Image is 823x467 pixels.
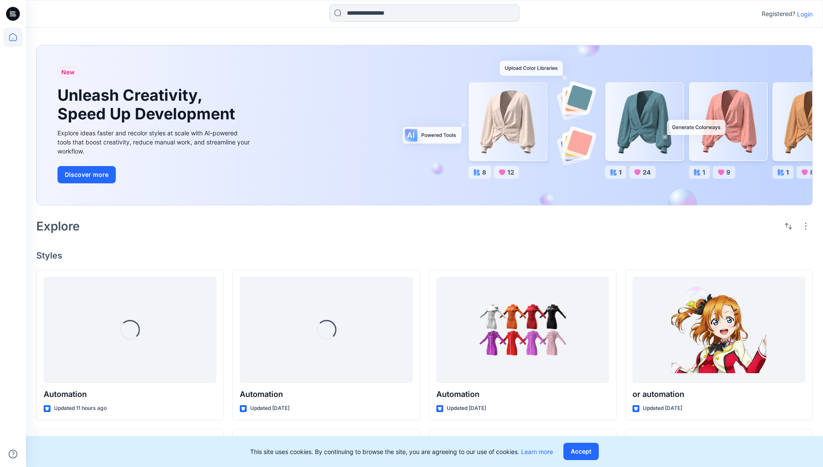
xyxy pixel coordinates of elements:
p: Updated [DATE] [250,404,289,413]
h1: Unleash Creativity, Speed Up Development [57,86,239,123]
a: or automation [632,277,805,384]
p: Updated 11 hours ago [54,404,107,413]
p: This site uses cookies. By continuing to browse the site, you are agreeing to our use of cookies. [250,447,553,456]
div: Explore ideas faster and recolor styles at scale with AI-powered tools that boost creativity, red... [57,128,252,156]
p: Automation [436,388,609,400]
p: Automation [44,388,216,400]
button: Discover more [57,166,116,183]
p: or automation [632,388,805,400]
h4: Styles [36,250,813,261]
span: New [61,67,75,77]
a: Automation [436,277,609,384]
a: Learn more [521,448,553,455]
p: Updated [DATE] [447,404,486,413]
p: Registered? [762,9,795,19]
a: Discover more [57,166,252,183]
p: Login [797,10,813,19]
p: Automation [240,388,413,400]
h2: Explore [36,219,80,233]
button: Accept [563,443,599,460]
p: Updated [DATE] [643,404,682,413]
